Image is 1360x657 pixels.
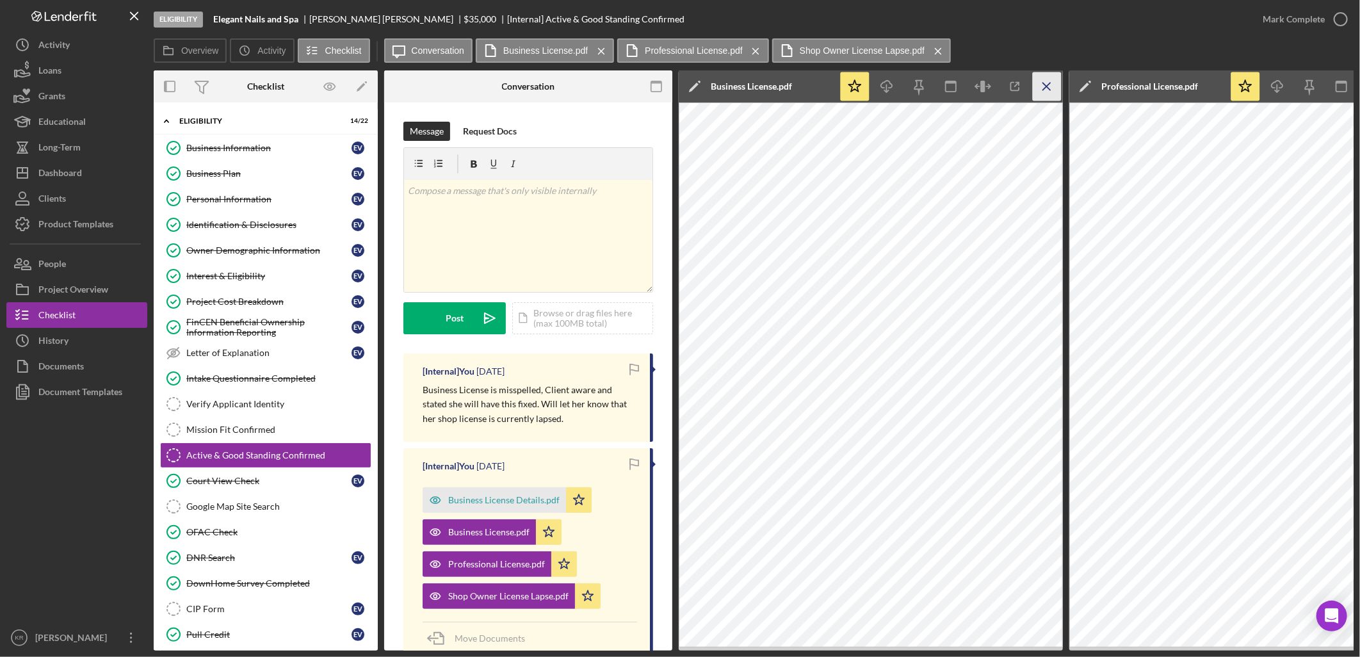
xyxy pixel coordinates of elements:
a: DNR SearchEV [160,545,371,571]
label: Shop Owner License Lapse.pdf [800,45,925,56]
button: Long-Term [6,134,147,160]
b: Elegant Nails and Spa [213,14,298,24]
a: Business PlanEV [160,161,371,186]
button: Documents [6,353,147,379]
div: E V [352,270,364,282]
button: Activity [230,38,294,63]
div: Business Plan [186,168,352,179]
div: E V [352,603,364,615]
label: Conversation [412,45,465,56]
div: Dashboard [38,160,82,189]
div: Verify Applicant Identity [186,399,371,409]
a: Letter of ExplanationEV [160,340,371,366]
div: E V [352,167,364,180]
div: People [38,251,66,280]
button: Product Templates [6,211,147,237]
div: Mark Complete [1263,6,1325,32]
div: FinCEN Beneficial Ownership Information Reporting [186,317,352,337]
label: Checklist [325,45,362,56]
div: Pull Credit [186,629,352,640]
div: 14 / 22 [345,117,368,125]
div: Request Docs [463,122,517,141]
div: Google Map Site Search [186,501,371,512]
div: Educational [38,109,86,138]
button: Shop Owner License Lapse.pdf [423,583,601,609]
a: Interest & EligibilityEV [160,263,371,289]
div: Activity [38,32,70,61]
div: Mission Fit Confirmed [186,425,371,435]
button: Business License.pdf [423,519,562,545]
div: Document Templates [38,379,122,408]
div: Documents [38,353,84,382]
a: Google Map Site Search [160,494,371,519]
div: Interest & Eligibility [186,271,352,281]
div: Product Templates [38,211,113,240]
div: Business License.pdf [448,527,530,537]
button: Document Templates [6,379,147,405]
label: Activity [257,45,286,56]
div: Active & Good Standing Confirmed [186,450,371,460]
button: KR[PERSON_NAME] [6,625,147,651]
div: Personal Information [186,194,352,204]
a: Loans [6,58,147,83]
p: Business License is misspelled, Client aware and stated she will have this fixed. Will let her kn... [423,383,637,426]
text: KR [15,635,23,642]
div: [PERSON_NAME] [PERSON_NAME] [309,14,464,24]
div: Court View Check [186,476,352,486]
div: Letter of Explanation [186,348,352,358]
div: Business Information [186,143,352,153]
button: Shop Owner License Lapse.pdf [772,38,951,63]
div: Owner Demographic Information [186,245,352,255]
div: CIP Form [186,604,352,614]
button: Mark Complete [1250,6,1354,32]
div: Identification & Disclosures [186,220,352,230]
div: [Internal] You [423,366,474,377]
button: Request Docs [457,122,523,141]
a: Intake Questionnaire Completed [160,366,371,391]
div: Business License.pdf [711,81,792,92]
button: Professional License.pdf [617,38,769,63]
time: 2025-09-19 17:51 [476,461,505,471]
a: Identification & DisclosuresEV [160,212,371,238]
div: History [38,328,69,357]
div: Business License Details.pdf [448,495,560,505]
div: E V [352,142,364,154]
button: Business License.pdf [476,38,614,63]
a: Grants [6,83,147,109]
div: Project Overview [38,277,108,305]
div: Eligibility [154,12,203,28]
button: Checklist [298,38,370,63]
a: History [6,328,147,353]
div: [Internal] Active & Good Standing Confirmed [507,14,684,24]
button: Checklist [6,302,147,328]
div: E V [352,295,364,308]
a: Owner Demographic InformationEV [160,238,371,263]
div: E V [352,218,364,231]
button: Activity [6,32,147,58]
a: Mission Fit Confirmed [160,417,371,442]
button: Overview [154,38,227,63]
a: Clients [6,186,147,211]
button: Educational [6,109,147,134]
div: E V [352,346,364,359]
a: Dashboard [6,160,147,186]
a: CIP FormEV [160,596,371,622]
button: Professional License.pdf [423,551,577,577]
span: $35,000 [464,13,497,24]
div: E V [352,321,364,334]
div: DNR Search [186,553,352,563]
a: Personal InformationEV [160,186,371,212]
div: E V [352,474,364,487]
div: Checklist [247,81,284,92]
a: People [6,251,147,277]
button: Conversation [384,38,473,63]
button: Move Documents [423,622,538,654]
a: Active & Good Standing Confirmed [160,442,371,468]
span: Move Documents [455,633,525,644]
button: Project Overview [6,277,147,302]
